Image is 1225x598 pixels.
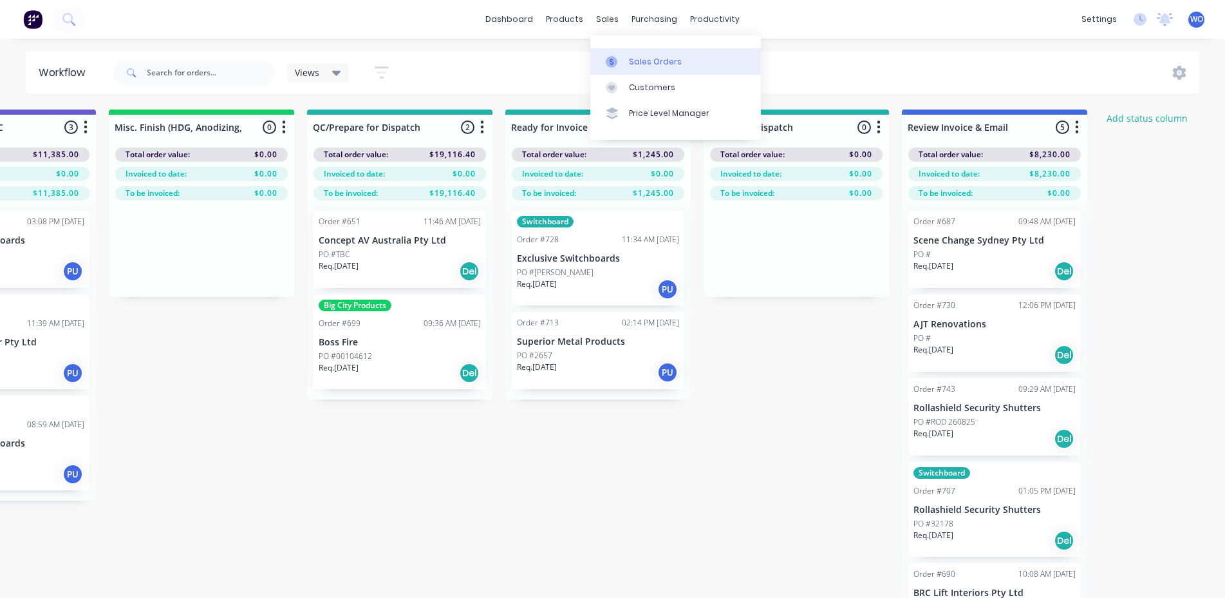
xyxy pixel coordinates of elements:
span: $11,385.00 [33,188,79,199]
span: Total order value: [522,149,586,160]
p: PO #2657 [517,350,552,362]
p: Scene Change Sydney Pty Ltd [913,235,1076,246]
div: Big City Products [319,300,391,311]
p: Req. [DATE] [319,362,359,374]
p: Exclusive Switchboards [517,253,679,264]
div: PU [62,464,83,485]
p: Req. [DATE] [517,278,557,290]
span: Invoiced to date: [522,168,583,180]
p: Rollashield Security Shutters [913,403,1076,414]
span: Invoiced to date: [324,168,385,180]
p: PO # [913,249,931,260]
span: $19,116.40 [429,149,476,160]
p: PO # [913,333,931,344]
span: $0.00 [56,168,79,180]
div: PU [62,261,83,282]
div: 09:29 AM [DATE] [1018,383,1076,395]
div: 01:05 PM [DATE] [1018,485,1076,497]
span: To be invoiced: [324,188,378,199]
p: Req. [DATE] [913,260,953,272]
p: Concept AV Australia Pty Ltd [319,235,481,246]
a: Price Level Manager [590,101,761,126]
span: $0.00 [254,188,277,199]
p: PO #[PERSON_NAME] [517,267,594,278]
div: Order #73012:06 PM [DATE]AJT RenovationsPO #Req.[DATE]Del [908,294,1081,372]
div: Del [459,363,480,383]
span: Total order value: [126,149,190,160]
img: Factory [23,10,42,29]
p: Req. [DATE] [913,344,953,356]
span: Invoiced to date: [126,168,187,180]
p: Rollashield Security Shutters [913,505,1076,516]
div: Order #713 [517,317,559,329]
span: $0.00 [254,168,277,180]
div: Order #71302:14 PM [DATE]Superior Metal ProductsPO #2657Req.[DATE]PU [512,312,684,389]
div: 10:08 AM [DATE] [1018,568,1076,580]
div: Customers [629,82,675,93]
span: To be invoiced: [720,188,774,199]
p: Superior Metal Products [517,336,679,347]
p: AJT Renovations [913,319,1076,330]
div: 11:34 AM [DATE] [622,234,679,246]
div: PU [657,362,678,383]
div: 11:39 AM [DATE] [27,318,84,329]
p: PO #00104612 [319,351,372,362]
div: Order #690 [913,568,955,580]
div: Del [1054,530,1074,551]
span: $0.00 [849,188,872,199]
p: PO #ROD 260825 [913,416,975,428]
span: $0.00 [1047,188,1071,199]
p: Req. [DATE] [319,260,359,272]
div: Del [459,261,480,282]
div: productivity [684,10,746,29]
span: Total order value: [324,149,388,160]
div: 12:06 PM [DATE] [1018,300,1076,311]
span: $8,230.00 [1029,168,1071,180]
span: $0.00 [453,168,476,180]
span: Total order value: [720,149,785,160]
span: $11,385.00 [33,149,79,160]
p: Req. [DATE] [517,362,557,373]
div: Order #728 [517,234,559,246]
div: Order #651 [319,216,360,227]
p: PO #32178 [913,518,953,530]
span: WO [1190,14,1203,25]
span: Views [295,66,319,79]
div: Order #65111:46 AM [DATE]Concept AV Australia Pty LtdPO #TBCReq.[DATE]Del [313,211,486,288]
span: To be invoiced: [126,188,180,199]
span: $0.00 [849,149,872,160]
div: PU [62,363,83,383]
span: To be invoiced: [522,188,576,199]
div: PU [657,279,678,300]
div: 09:48 AM [DATE] [1018,216,1076,227]
div: Order #743 [913,383,955,395]
p: Req. [DATE] [913,530,953,541]
div: products [539,10,590,29]
span: $0.00 [651,168,674,180]
a: Sales Orders [590,48,761,74]
div: SwitchboardOrder #70701:05 PM [DATE]Rollashield Security ShuttersPO #32178Req.[DATE]Del [908,462,1081,557]
div: Sales Orders [629,56,682,68]
span: $1,245.00 [633,149,674,160]
div: Switchboard [913,467,970,479]
p: PO #TBC [319,249,350,260]
div: Del [1054,261,1074,282]
div: Order #687 [913,216,955,227]
button: Add status column [1100,110,1195,127]
span: $0.00 [849,168,872,180]
div: Del [1054,345,1074,365]
div: 09:36 AM [DATE] [424,318,481,329]
div: Order #68709:48 AM [DATE]Scene Change Sydney Pty LtdPO #Req.[DATE]Del [908,211,1081,288]
div: 11:46 AM [DATE] [424,216,481,227]
div: Order #707 [913,485,955,497]
span: To be invoiced: [919,188,973,199]
span: $19,116.40 [429,188,476,199]
div: Del [1054,429,1074,449]
p: Req. [DATE] [913,428,953,439]
div: Switchboard [517,216,574,227]
div: Order #699 [319,318,360,329]
div: sales [590,10,625,29]
div: Workflow [39,65,91,81]
p: Boss Fire [319,337,481,348]
span: $0.00 [254,149,277,160]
